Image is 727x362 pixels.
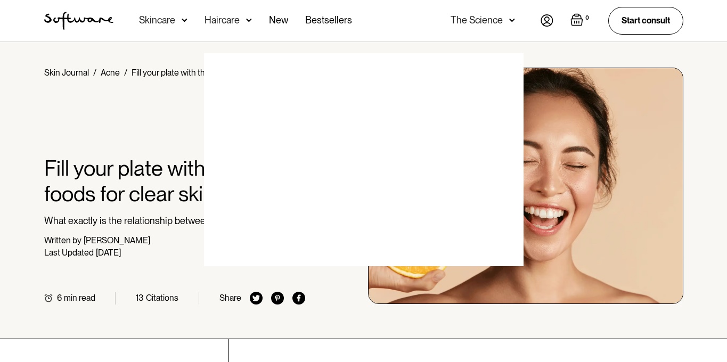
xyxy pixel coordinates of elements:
[292,292,305,305] img: facebook icon
[64,293,95,303] div: min read
[271,292,284,305] img: pinterest icon
[44,155,306,207] h1: Fill your plate with these foods for clear skin
[583,13,591,23] div: 0
[451,15,503,26] div: The Science
[44,12,113,30] a: home
[509,15,515,26] img: arrow down
[608,7,683,34] a: Start consult
[182,15,187,26] img: arrow down
[136,293,144,303] div: 13
[44,235,81,245] div: Written by
[139,15,175,26] div: Skincare
[101,68,120,78] a: Acne
[246,15,252,26] img: arrow down
[44,248,94,258] div: Last Updated
[84,235,150,245] div: [PERSON_NAME]
[250,292,263,305] img: twitter icon
[132,68,288,78] div: Fill your plate with these foods for clear skin
[44,215,306,227] p: What exactly is the relationship between diet and acne?
[93,68,96,78] div: /
[57,293,62,303] div: 6
[219,293,241,303] div: Share
[146,293,178,303] div: Citations
[96,248,121,258] div: [DATE]
[205,15,240,26] div: Haircare
[44,12,113,30] img: Software Logo
[204,53,524,266] img: blank image
[570,13,591,28] a: Open cart
[124,68,127,78] div: /
[44,68,89,78] a: Skin Journal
